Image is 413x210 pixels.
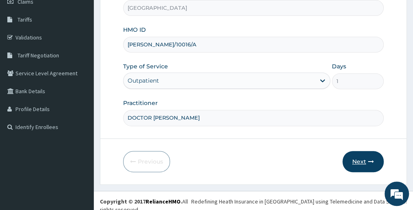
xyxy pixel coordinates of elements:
[15,41,33,61] img: d_794563401_company_1708531726252_794563401
[18,52,59,59] span: Tariff Negotiation
[18,16,32,23] span: Tariffs
[100,198,182,205] strong: Copyright © 2017 .
[123,151,170,172] button: Previous
[342,151,384,172] button: Next
[123,110,383,126] input: Enter Name
[128,77,159,85] div: Outpatient
[123,99,158,107] label: Practitioner
[332,62,346,70] label: Days
[123,37,383,52] input: Enter HMO ID
[42,46,137,56] div: Chat with us now
[123,26,146,34] label: HMO ID
[4,131,155,160] textarea: Type your message and hit 'Enter'
[191,197,407,206] div: Redefining Heath Insurance in [GEOGRAPHIC_DATA] using Telemedicine and Data Science!
[134,4,153,24] div: Minimize live chat window
[123,62,168,70] label: Type of Service
[146,198,181,205] a: RelianceHMO
[47,57,113,139] span: We're online!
